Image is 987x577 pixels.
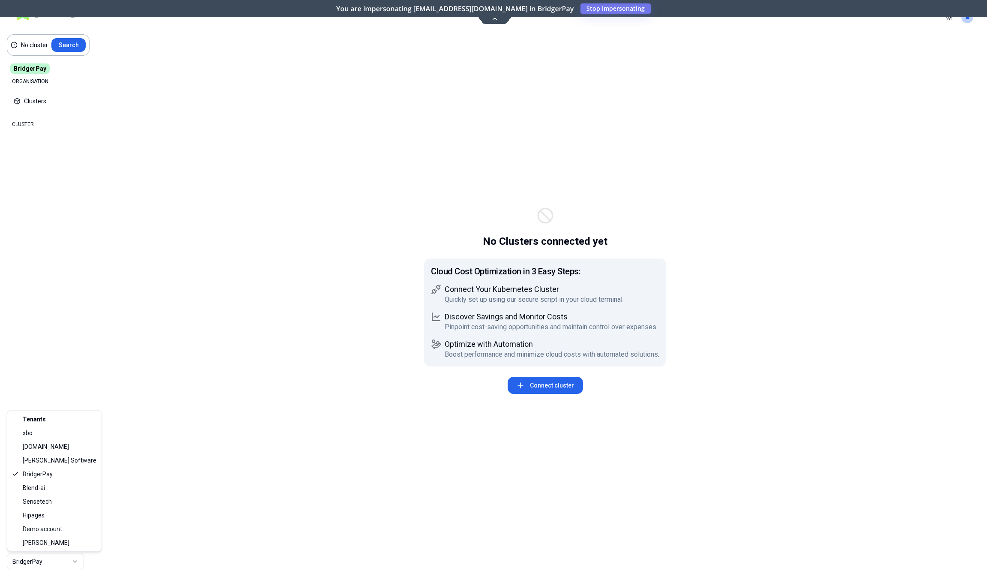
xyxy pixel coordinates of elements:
[23,511,45,520] span: Hipages
[23,538,69,547] span: [PERSON_NAME]
[23,442,69,451] span: [DOMAIN_NAME]
[23,456,96,465] span: [PERSON_NAME] Software
[23,429,33,437] span: xbo
[23,484,45,492] span: Blend-ai
[9,412,100,426] div: Tenants
[23,525,62,533] span: Demo account
[23,497,52,506] span: Sensetech
[23,470,53,478] span: BridgerPay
